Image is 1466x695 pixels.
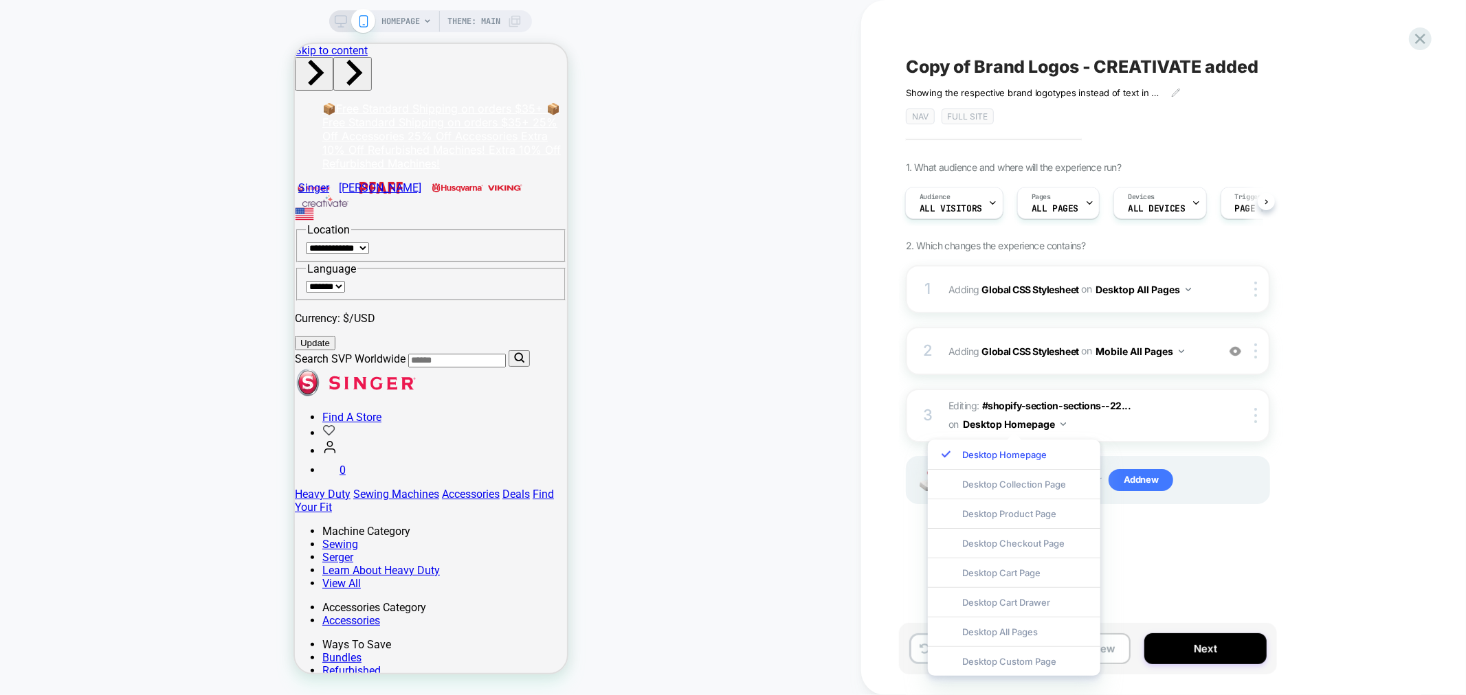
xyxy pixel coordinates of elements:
div: 2 [921,337,935,365]
span: NAV [906,109,935,124]
span: #shopify-section-sections--22... [982,400,1131,411]
a: Find A Store [27,367,87,380]
div: Desktop Checkout Page [928,528,1100,558]
span: HOMEPAGE [381,10,420,32]
a: Sewing [27,494,63,507]
img: blue checkmark [942,450,951,459]
div: Desktop Custom Page [928,646,1100,676]
a: 1 of 3 [27,58,265,85]
span: Devices [1128,192,1155,202]
span: 25% Off Accessories [113,85,223,99]
span: Theme: MAIN [447,10,500,32]
img: close [1254,282,1257,297]
span: 📦Free Standard Shipping on orders $35+ [27,58,265,85]
span: Copy of Brand Logos - CREATIVATE added [906,56,1258,77]
a: Link to PFAFF homepage [41,130,130,157]
span: Showing the respective brand logotypes instead of text in tabs [906,87,1161,98]
span: on [1081,280,1091,297]
div: Desktop Cart Page [928,558,1100,587]
span: Adding [948,280,1210,299]
img: down arrow [1060,422,1066,426]
a: Bundles [27,607,67,620]
a: 2 of 3 [27,71,263,99]
b: Global CSS Stylesheet [982,283,1079,295]
img: crossed eye [1230,345,1241,357]
a: View All [27,533,66,546]
div: 1 [921,275,935,303]
div: Accessories Category [27,557,272,570]
span: on [1081,342,1091,359]
span: Editing : [948,397,1210,434]
div: Ways To Save [27,594,272,607]
a: Accessories [27,570,85,583]
span: ALL DEVICES [1128,204,1185,214]
span: Extra 10% Off Refurbished Machines! [27,85,253,113]
div: Desktop Cart Drawer [928,587,1100,617]
span: Adding [948,341,1210,361]
a: Learn About Heavy Duty [27,520,145,533]
a: account [27,400,43,413]
span: Page Load [1235,204,1282,214]
a: Refurbished [27,620,86,633]
a: 3 of 3 [27,85,266,126]
a: Deals [208,444,235,457]
div: Desktop Collection Page [928,469,1100,499]
button: Desktop Homepage [963,414,1066,434]
img: down arrow [1179,350,1184,353]
button: Mobile All Pages [1096,341,1184,361]
b: Global CSS Stylesheet [982,345,1079,356]
button: Go to first slide [38,13,77,47]
img: down arrow [1186,288,1191,291]
span: 2. Which changes the experience contains? [906,240,1085,251]
span: 1. What audience and where will the experience run? [906,161,1121,173]
span: Audience [920,192,951,202]
img: close [1254,408,1257,423]
span: ALL PAGES [1032,204,1078,214]
button: Next [1144,633,1267,664]
a: Sewing Machines [58,444,144,457]
img: close [1254,343,1257,358]
span: 📦Free Standard Shipping on orders $35+ [27,58,248,71]
button: Desktop All Pages [1096,280,1191,299]
span: Add new [1109,469,1173,491]
span: Trigger [1235,192,1262,202]
span: All Visitors [920,204,982,214]
div: 3 [921,402,935,429]
span: 25% Off Accessories [27,71,263,99]
a: Cart [27,420,51,433]
span: on [948,415,959,433]
a: Serger [27,507,58,520]
legend: Language [11,218,63,231]
div: Desktop Homepage [928,440,1100,469]
span: Extra 10% Off Refurbished Machines! [27,99,266,126]
span: Pages [1032,192,1051,202]
img: Joystick [914,470,942,491]
a: Wishlist [27,383,41,396]
legend: Location [11,179,56,192]
a: Link to Husqvarna Viking homepage [133,137,233,150]
span: Hover on a section in order to edit or [955,469,1262,491]
button: Search [214,306,235,323]
a: Accessories [147,444,205,457]
div: Desktop Product Page [928,499,1100,528]
div: Desktop All Pages [928,617,1100,646]
div: Machine Category [27,481,272,494]
span: 0 [45,420,51,433]
iframe: Gorgias live chat messenger [210,551,258,595]
span: Full site [942,109,994,124]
